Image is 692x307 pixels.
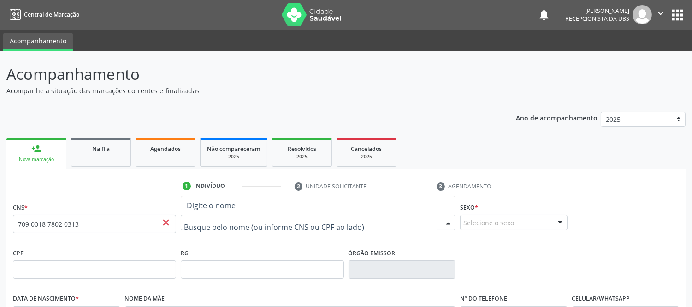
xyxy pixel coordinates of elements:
div: person_add [31,144,41,154]
div: 2025 [207,153,260,160]
label: RG [181,246,189,260]
label: Nº do Telefone [460,292,507,306]
label: Órgão emissor [349,246,396,260]
div: [PERSON_NAME] [565,7,629,15]
p: Acompanhe a situação das marcações correntes e finalizadas [6,86,482,96]
label: Celular/WhatsApp [572,292,630,306]
label: Data de nascimento [13,292,79,306]
span: Digite o nome [187,200,236,211]
span: Não compareceram [207,145,260,153]
div: Nova marcação [13,156,60,163]
img: img [633,5,652,24]
button: notifications [538,8,550,21]
span: close [161,217,171,228]
p: Acompanhamento [6,63,482,86]
div: 2025 [343,153,390,160]
span: Agendados [150,145,181,153]
div: 2025 [279,153,325,160]
span: Na fila [92,145,110,153]
p: Ano de acompanhamento [516,112,597,123]
div: Indivíduo [194,182,225,190]
span: Central de Marcação [24,11,79,18]
a: Acompanhamento [3,33,73,51]
input: Busque pelo nome (ou informe CNS ou CPF ao lado) [184,218,437,236]
span: Cancelados [351,145,382,153]
div: 1 [183,182,191,190]
label: Nome da mãe [125,292,165,306]
label: Sexo [460,200,478,215]
span: Selecione o sexo [463,218,514,228]
i:  [656,8,666,18]
label: CPF [13,246,24,260]
span: Recepcionista da UBS [565,15,629,23]
label: CNS [13,200,28,215]
button: apps [669,7,686,23]
span: Resolvidos [288,145,316,153]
